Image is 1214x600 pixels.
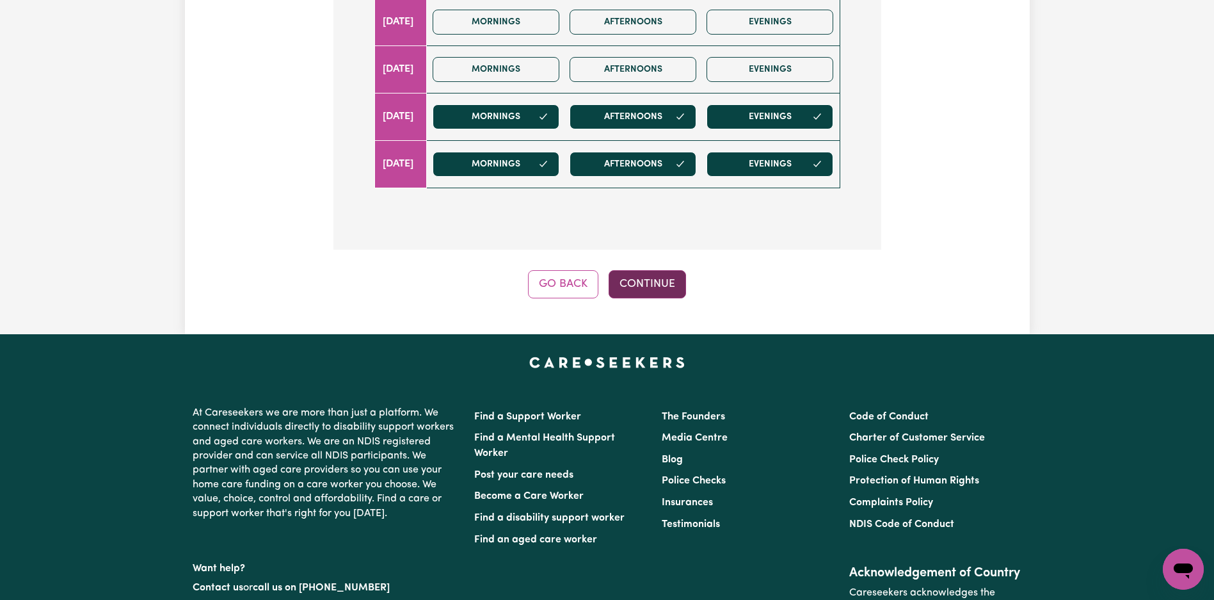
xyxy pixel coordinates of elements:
[433,104,559,129] button: Mornings
[662,412,725,422] a: The Founders
[849,433,985,443] a: Charter of Customer Service
[474,535,597,545] a: Find an aged care worker
[570,152,696,177] button: Afternoons
[433,152,559,177] button: Mornings
[1163,549,1204,590] iframe: Button to launch messaging window
[662,455,683,465] a: Blog
[433,57,559,82] button: Mornings
[374,45,427,93] td: [DATE]
[849,565,1021,581] h2: Acknowledgement of Country
[193,401,459,526] p: At Careseekers we are more than just a platform. We connect individuals directly to disability su...
[529,357,685,368] a: Careseekers home page
[474,433,615,458] a: Find a Mental Health Support Worker
[707,104,833,129] button: Evenings
[662,433,728,443] a: Media Centre
[609,270,686,298] button: Continue
[474,412,581,422] a: Find a Support Worker
[253,583,390,593] a: call us on [PHONE_NUMBER]
[528,270,598,298] button: Go Back
[849,498,933,508] a: Complaints Policy
[374,93,427,140] td: [DATE]
[570,10,696,35] button: Afternoons
[849,455,939,465] a: Police Check Policy
[849,412,929,422] a: Code of Conduct
[570,57,696,82] button: Afternoons
[662,498,713,508] a: Insurances
[849,476,979,486] a: Protection of Human Rights
[474,513,625,523] a: Find a disability support worker
[193,556,459,576] p: Want help?
[474,491,584,501] a: Become a Care Worker
[433,10,559,35] button: Mornings
[849,519,954,530] a: NDIS Code of Conduct
[570,104,696,129] button: Afternoons
[193,576,459,600] p: or
[707,152,833,177] button: Evenings
[662,476,726,486] a: Police Checks
[193,583,243,593] a: Contact us
[707,57,833,82] button: Evenings
[374,140,427,188] td: [DATE]
[662,519,720,530] a: Testimonials
[707,10,833,35] button: Evenings
[474,470,573,480] a: Post your care needs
